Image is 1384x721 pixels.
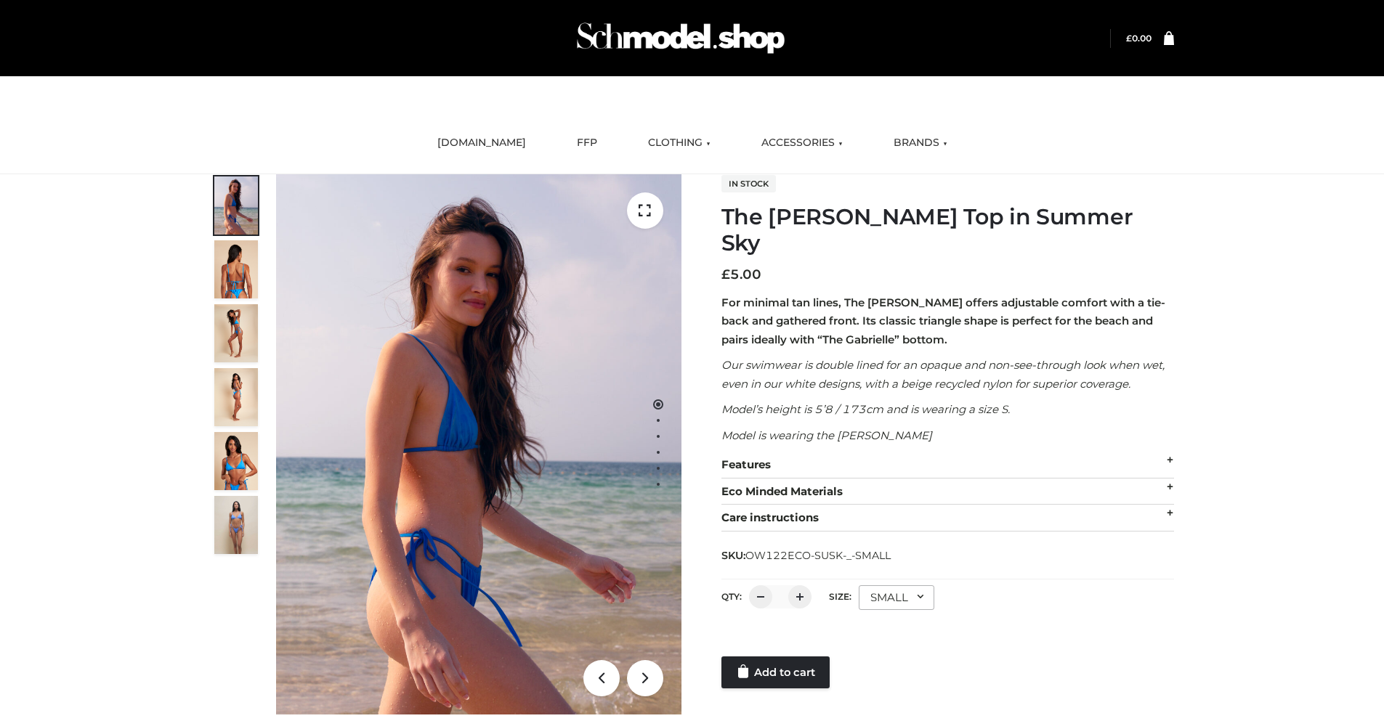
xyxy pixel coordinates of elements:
[1126,33,1152,44] a: £0.00
[214,368,258,426] img: 3.Alex-top_CN-1-1-2.jpg
[721,656,830,688] a: Add to cart
[721,452,1174,478] div: Features
[721,591,742,602] label: QTY:
[214,240,258,298] img: 5.Alex-top_CN-1-1_1-1.jpg
[750,127,854,159] a: ACCESSORIES
[214,432,258,490] img: 2.Alex-top_CN-1-1-2.jpg
[721,175,776,192] span: In stock
[1126,33,1152,44] bdi: 0.00
[721,296,1165,346] strong: For minimal tan lines, The [PERSON_NAME] offers adjustable comfort with a tie-back and gathered f...
[721,547,892,564] span: SKU:
[721,505,1174,531] div: Care instructions
[721,358,1165,391] em: Our swimwear is double lined for an opaque and non-see-through look when wet, even in our white d...
[721,428,932,442] em: Model is wearing the [PERSON_NAME]
[572,9,790,67] img: Schmodel Admin 964
[721,266,730,282] span: £
[1126,33,1132,44] span: £
[214,176,258,235] img: 1.Alex-top_SS-1_4464b1e7-c2c9-4e4b-a62c-58381cd673c0-1.jpg
[721,204,1174,256] h1: The [PERSON_NAME] Top in Summer Sky
[214,496,258,554] img: SSVC.jpg
[859,585,934,610] div: SMALL
[566,127,608,159] a: FFP
[883,127,958,159] a: BRANDS
[721,266,761,282] bdi: 5.00
[829,591,851,602] label: Size:
[721,402,1010,416] em: Model’s height is 5’8 / 173cm and is wearing a size S.
[721,478,1174,505] div: Eco Minded Materials
[276,174,681,714] img: 1.Alex-top_SS-1_4464b1e7-c2c9-4e4b-a62c-58381cd673c0 (1)
[426,127,537,159] a: [DOMAIN_NAME]
[637,127,721,159] a: CLOTHING
[214,304,258,362] img: 4.Alex-top_CN-1-1-2.jpg
[745,549,891,562] span: OW122ECO-SUSK-_-SMALL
